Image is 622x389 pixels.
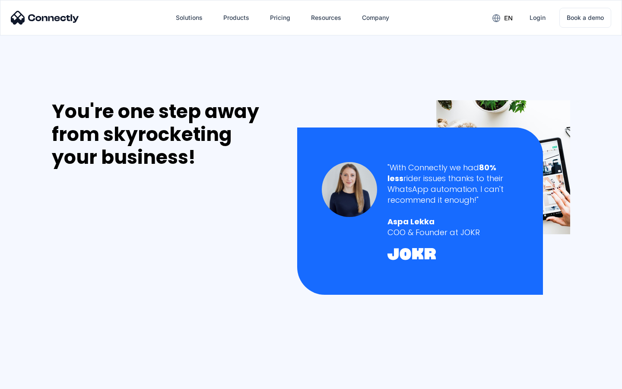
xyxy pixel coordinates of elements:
[9,374,52,386] aside: Language selected: English
[304,7,348,28] div: Resources
[216,7,256,28] div: Products
[355,7,396,28] div: Company
[17,374,52,386] ul: Language list
[387,162,518,206] div: "With Connectly we had rider issues thanks to their WhatsApp automation. I can't recommend it eno...
[52,100,279,169] div: You're one step away from skyrocketing your business!
[176,12,203,24] div: Solutions
[387,216,435,227] strong: Aspa Lekka
[523,7,552,28] a: Login
[311,12,341,24] div: Resources
[11,11,79,25] img: Connectly Logo
[270,12,290,24] div: Pricing
[169,7,209,28] div: Solutions
[559,8,611,28] a: Book a demo
[530,12,546,24] div: Login
[387,162,496,184] strong: 80% less
[504,12,513,24] div: en
[263,7,297,28] a: Pricing
[486,11,519,24] div: en
[223,12,249,24] div: Products
[387,227,518,238] div: COO & Founder at JOKR
[52,179,181,377] iframe: Form 0
[362,12,389,24] div: Company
